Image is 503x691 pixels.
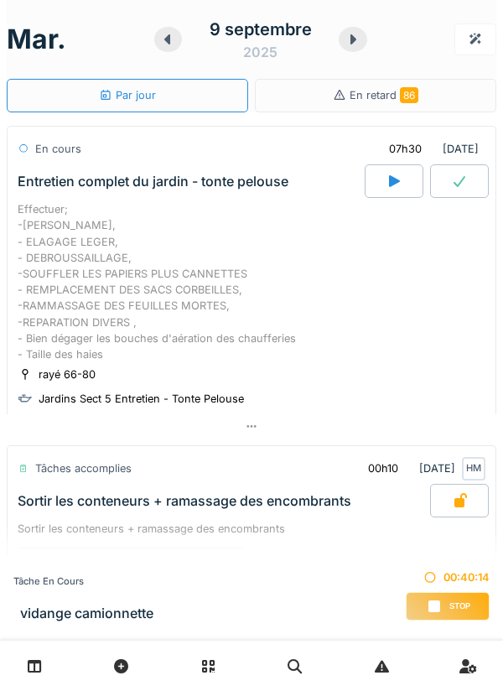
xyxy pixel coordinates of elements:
[210,17,312,42] div: 9 septembre
[406,569,490,585] div: 00:40:14
[39,391,244,407] div: Jardins Sect 5 Entretien - Tonte Pelouse
[350,89,418,101] span: En retard
[354,453,485,484] div: [DATE]
[35,460,132,476] div: Tâches accomplies
[375,133,485,164] div: [DATE]
[243,42,277,62] div: 2025
[449,600,470,612] span: Stop
[7,23,66,55] h1: mar.
[368,460,398,476] div: 00h10
[18,174,288,190] div: Entretien complet du jardin - tonte pelouse
[18,201,485,362] div: Effectuer; -[PERSON_NAME], - ELAGAGE LEGER, - DEBROUSSAILLAGE, -SOUFFLER LES PAPIERS PLUS CANNETT...
[18,548,245,579] div: NOMBRE DE MC [PERSON_NAME]
[13,574,153,589] div: Tâche en cours
[400,87,418,103] span: 86
[39,366,96,382] div: rayé 66-80
[389,141,422,157] div: 07h30
[99,87,156,103] div: Par jour
[18,521,485,537] div: Sortir les conteneurs + ramassage des encombrants
[35,141,81,157] div: En cours
[20,605,153,621] h3: vidange camionnette
[462,457,485,481] div: HM
[18,493,351,509] div: Sortir les conteneurs + ramassage des encombrants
